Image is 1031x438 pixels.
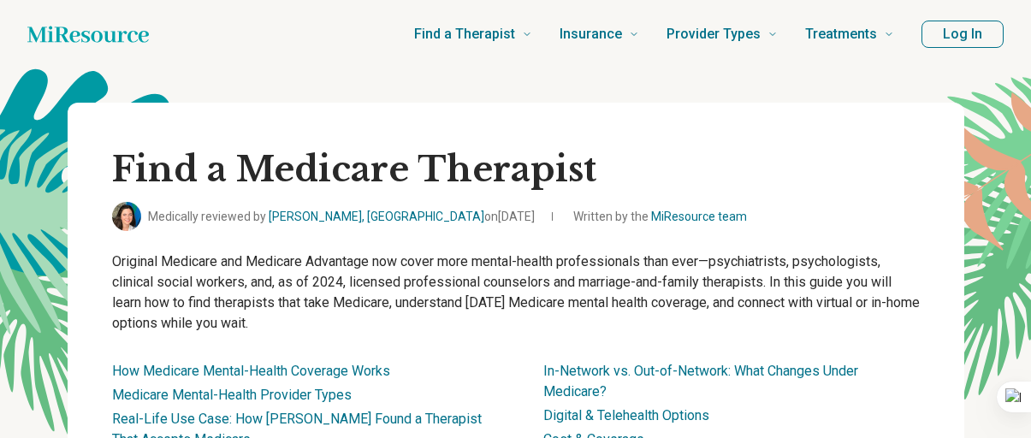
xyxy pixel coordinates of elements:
[269,210,484,223] a: [PERSON_NAME], [GEOGRAPHIC_DATA]
[112,363,390,379] a: How Medicare Mental-Health Coverage Works
[148,208,535,226] span: Medically reviewed by
[484,210,535,223] span: on [DATE]
[112,387,352,403] a: Medicare Mental-Health Provider Types
[573,208,747,226] span: Written by the
[921,21,1004,48] button: Log In
[543,407,709,423] a: Digital & Telehealth Options
[543,363,858,400] a: In-Network vs. Out-of-Network: What Changes Under Medicare?
[651,210,747,223] a: MiResource team
[414,22,515,46] span: Find a Therapist
[560,22,622,46] span: Insurance
[27,17,149,51] a: Home page
[112,252,920,334] p: Original Medicare and Medicare Advantage now cover more mental-health professionals than ever—psy...
[667,22,761,46] span: Provider Types
[112,147,920,192] h1: Find a Medicare Therapist
[805,22,877,46] span: Treatments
